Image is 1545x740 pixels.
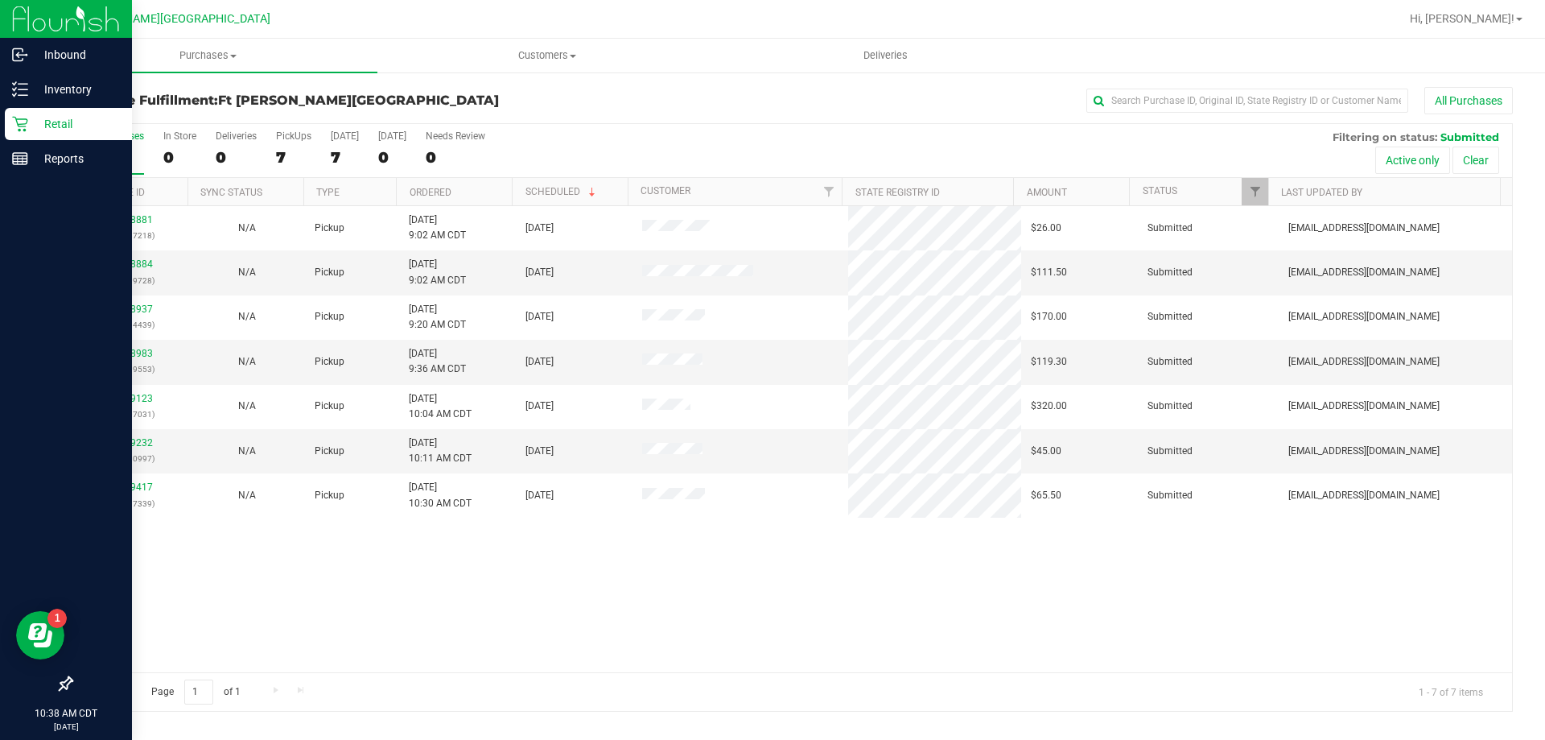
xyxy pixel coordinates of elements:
span: [EMAIL_ADDRESS][DOMAIN_NAME] [1288,221,1440,236]
a: Last Updated By [1281,187,1362,198]
span: [EMAIL_ADDRESS][DOMAIN_NAME] [1288,444,1440,459]
span: Pickup [315,309,344,325]
a: Scheduled [525,186,599,197]
span: Pickup [315,354,344,370]
div: 0 [216,148,257,167]
span: $119.30 [1031,354,1067,370]
span: Not Applicable [238,445,256,457]
span: Pickup [315,221,344,236]
a: Type [316,187,340,198]
button: Clear [1452,147,1499,174]
span: [DATE] 10:11 AM CDT [409,436,472,466]
span: [DATE] [525,265,554,280]
span: Submitted [1147,488,1193,503]
span: Not Applicable [238,222,256,234]
span: Submitted [1147,399,1193,414]
span: [DATE] [525,444,554,459]
span: Submitted [1147,265,1193,280]
span: [EMAIL_ADDRESS][DOMAIN_NAME] [1288,265,1440,280]
a: Amount [1027,187,1067,198]
span: [DATE] 9:36 AM CDT [409,346,466,377]
a: Filter [1242,178,1268,205]
div: In Store [163,130,196,142]
span: Filtering on status: [1333,130,1437,143]
span: [DATE] 9:20 AM CDT [409,302,466,333]
span: Not Applicable [238,267,256,278]
a: Status [1143,185,1177,196]
span: [DATE] 9:02 AM CDT [409,257,466,287]
span: Not Applicable [238,490,256,501]
button: N/A [238,265,256,280]
a: 12019123 [108,393,153,404]
a: 12019232 [108,437,153,449]
button: N/A [238,354,256,370]
button: N/A [238,309,256,325]
span: Deliveries [842,48,929,63]
a: Customers [377,39,716,72]
a: Filter [815,178,842,205]
p: [DATE] [7,721,125,733]
span: Not Applicable [238,400,256,411]
span: Hi, [PERSON_NAME]! [1410,12,1514,25]
span: Submitted [1440,130,1499,143]
a: 12019417 [108,482,153,493]
a: Deliveries [716,39,1055,72]
a: 12018881 [108,214,153,225]
button: N/A [238,488,256,503]
input: Search Purchase ID, Original ID, State Registry ID or Customer Name... [1086,89,1408,113]
button: N/A [238,399,256,414]
p: Reports [28,149,125,168]
span: Ft [PERSON_NAME][GEOGRAPHIC_DATA] [58,12,270,26]
span: [DATE] 9:02 AM CDT [409,213,466,243]
inline-svg: Inventory [12,81,28,97]
div: 0 [426,148,485,167]
inline-svg: Retail [12,116,28,132]
span: Pickup [315,444,344,459]
a: 12018937 [108,304,153,315]
span: [DATE] [525,221,554,236]
p: Inventory [28,80,125,99]
span: $111.50 [1031,265,1067,280]
a: Sync Status [200,187,262,198]
p: Retail [28,114,125,134]
span: [EMAIL_ADDRESS][DOMAIN_NAME] [1288,399,1440,414]
iframe: Resource center unread badge [47,609,67,628]
span: [DATE] [525,399,554,414]
a: 12018884 [108,258,153,270]
button: N/A [238,221,256,236]
span: [EMAIL_ADDRESS][DOMAIN_NAME] [1288,488,1440,503]
span: [DATE] [525,488,554,503]
inline-svg: Inbound [12,47,28,63]
p: 10:38 AM CDT [7,706,125,721]
span: [DATE] 10:30 AM CDT [409,480,472,511]
span: [EMAIL_ADDRESS][DOMAIN_NAME] [1288,309,1440,325]
a: State Registry ID [855,187,940,198]
div: [DATE] [331,130,359,142]
a: 12018983 [108,348,153,359]
span: $65.50 [1031,488,1061,503]
span: Submitted [1147,354,1193,370]
span: [DATE] [525,309,554,325]
span: Submitted [1147,444,1193,459]
div: 0 [163,148,196,167]
div: 0 [378,148,406,167]
inline-svg: Reports [12,151,28,167]
span: Not Applicable [238,356,256,367]
div: [DATE] [378,130,406,142]
span: [EMAIL_ADDRESS][DOMAIN_NAME] [1288,354,1440,370]
div: 7 [276,148,311,167]
span: $45.00 [1031,444,1061,459]
p: Inbound [28,45,125,64]
span: Not Applicable [238,311,256,322]
div: Deliveries [216,130,257,142]
button: N/A [238,444,256,459]
span: Pickup [315,399,344,414]
span: Submitted [1147,221,1193,236]
h3: Purchase Fulfillment: [71,93,551,108]
span: $26.00 [1031,221,1061,236]
span: Page of 1 [138,680,253,705]
span: Pickup [315,488,344,503]
iframe: Resource center [16,611,64,659]
span: $170.00 [1031,309,1067,325]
